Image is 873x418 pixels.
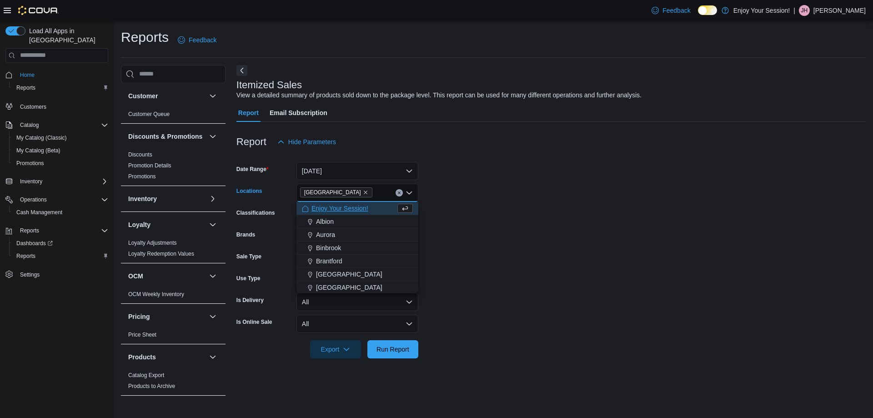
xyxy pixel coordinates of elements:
span: Reports [13,251,108,262]
h3: Itemized Sales [236,80,302,91]
span: Reports [16,84,35,91]
a: My Catalog (Beta) [13,145,64,156]
a: Promotion Details [128,162,171,169]
button: My Catalog (Classic) [9,131,112,144]
button: Inventory [207,193,218,204]
button: OCM [207,271,218,282]
div: Customer [121,109,226,123]
button: [GEOGRAPHIC_DATA] [296,268,418,281]
button: Customer [128,91,206,101]
button: Pricing [128,312,206,321]
div: OCM [121,289,226,303]
span: Load All Apps in [GEOGRAPHIC_DATA] [25,26,108,45]
button: Reports [16,225,43,236]
button: Brantford [296,255,418,268]
span: Run Report [376,345,409,354]
span: Discounts [128,151,152,158]
img: Cova [18,6,59,15]
a: OCM Weekly Inventory [128,291,184,297]
span: Reports [16,252,35,260]
span: Inventory [16,176,108,187]
h3: Loyalty [128,220,151,229]
span: Operations [16,194,108,205]
span: OCM Weekly Inventory [128,291,184,298]
button: Remove Wasaga Beach from selection in this group [363,190,368,195]
button: Cash Management [9,206,112,219]
label: Is Delivery [236,297,264,304]
a: Dashboards [9,237,112,250]
button: Clear input [396,189,403,196]
button: Discounts & Promotions [128,132,206,141]
button: Reports [2,224,112,237]
button: Products [207,352,218,363]
span: Home [16,69,108,81]
span: Reports [20,227,39,234]
h3: Report [236,136,266,147]
div: View a detailed summary of products sold down to the package level. This report can be used for m... [236,91,642,100]
h3: Products [128,353,156,362]
button: Inventory [16,176,46,187]
label: Is Online Sale [236,318,272,326]
span: Operations [20,196,47,203]
a: Feedback [648,1,694,20]
button: Settings [2,268,112,281]
span: JH [801,5,808,16]
span: My Catalog (Classic) [13,132,108,143]
a: Loyalty Adjustments [128,240,177,246]
span: Enjoy Your Session! [311,204,368,213]
button: Loyalty [128,220,206,229]
span: Brantford [316,257,342,266]
span: Dashboards [16,240,53,247]
button: Run Report [367,340,418,358]
span: Promotions [13,158,108,169]
span: Albion [316,217,334,226]
button: Home [2,68,112,81]
button: All [296,293,418,311]
span: Customers [20,103,46,111]
a: Promotions [128,173,156,180]
span: Catalog [20,121,39,129]
button: Reports [9,250,112,262]
div: Julia Holladay [799,5,810,16]
button: All [296,315,418,333]
button: Customers [2,100,112,113]
button: Enjoy Your Session! [296,202,418,215]
span: Customer Queue [128,111,170,118]
button: Loyalty [207,219,218,230]
button: [DATE] [296,162,418,180]
span: [GEOGRAPHIC_DATA] [316,270,382,279]
span: Catalog [16,120,108,131]
span: Export [316,340,356,358]
button: Products [128,353,206,362]
p: | [793,5,795,16]
label: Locations [236,187,262,195]
span: Price Sheet [128,331,156,338]
a: Home [16,70,38,81]
h3: Customer [128,91,158,101]
span: Inventory [20,178,42,185]
a: Promotions [13,158,48,169]
div: Loyalty [121,237,226,263]
label: Classifications [236,209,275,217]
span: My Catalog (Beta) [16,147,60,154]
span: Catalog Export [128,372,164,379]
label: Brands [236,231,255,238]
button: Inventory [128,194,206,203]
span: Promotions [16,160,44,167]
span: Binbrook [316,243,341,252]
a: Products to Archive [128,383,175,389]
button: Customer [207,91,218,101]
span: Home [20,71,35,79]
span: Settings [20,271,40,278]
button: Inventory [2,175,112,188]
a: Catalog Export [128,372,164,378]
span: Reports [16,225,108,236]
span: My Catalog (Classic) [16,134,67,141]
label: Use Type [236,275,260,282]
a: Customer Queue [128,111,170,117]
div: Pricing [121,329,226,344]
button: [GEOGRAPHIC_DATA] [296,281,418,294]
